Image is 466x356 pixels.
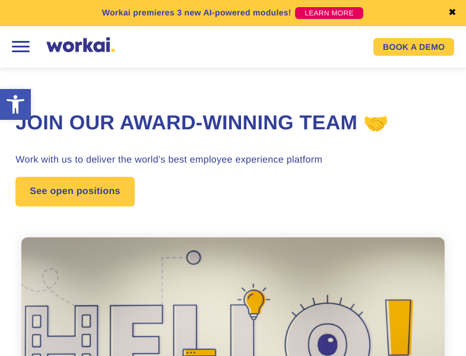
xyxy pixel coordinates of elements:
[295,7,363,19] a: LEARN MORE
[102,7,291,19] p: Workai premieres 3 new AI-powered modules!
[15,110,450,137] h1: Join our award-winning team 🤝
[15,153,450,167] h3: Work with us to deliver the world’s best employee experience platform
[448,8,457,18] a: ✖
[373,38,454,56] a: BOOK A DEMO
[15,177,134,206] a: See open positions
